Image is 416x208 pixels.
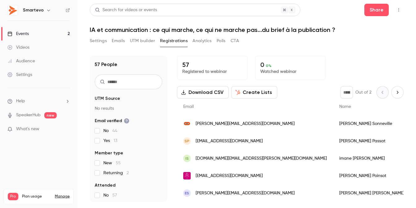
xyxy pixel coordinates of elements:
[103,170,129,176] span: Returning
[127,171,129,175] span: 2
[7,72,32,78] div: Settings
[196,173,263,179] span: [EMAIL_ADDRESS][DOMAIN_NAME]
[95,95,120,102] span: UTM Source
[8,193,18,200] span: Pro
[22,194,51,199] span: Plan usage
[182,61,242,69] p: 57
[112,36,125,46] button: Emails
[55,194,70,199] a: Manage
[266,64,271,68] span: 0 %
[16,126,39,132] span: What's new
[183,104,194,109] span: Email
[103,160,121,166] span: New
[8,5,18,15] img: Smartevo
[217,36,226,46] button: Polls
[103,138,117,144] span: Yes
[7,58,35,64] div: Audience
[103,192,117,198] span: No
[196,121,295,127] span: [PERSON_NAME][EMAIL_ADDRESS][DOMAIN_NAME]
[160,36,188,46] button: Registrations
[231,86,277,99] button: Create Lists
[95,61,117,68] h1: 57 People
[7,31,29,37] div: Events
[196,190,295,197] span: [PERSON_NAME][EMAIL_ADDRESS][DOMAIN_NAME]
[260,61,320,69] p: 0
[183,120,191,127] img: bouygues-construction.com
[112,193,117,197] span: 57
[183,172,191,179] img: gimmik.fr
[185,190,189,196] span: ES
[182,69,242,75] p: Registered to webinar
[116,161,121,165] span: 55
[355,89,371,95] p: Out of 2
[7,44,29,51] div: Videos
[95,105,162,112] p: No results
[16,98,25,104] span: Help
[44,112,57,118] span: new
[112,129,117,133] span: 44
[260,69,320,75] p: Watched webinar
[185,156,189,161] span: is
[231,36,239,46] button: CTA
[95,118,129,124] span: Email verified
[90,36,107,46] button: Settings
[114,139,117,143] span: 13
[95,150,123,156] span: Member type
[339,104,351,109] span: Name
[196,138,263,144] span: [EMAIL_ADDRESS][DOMAIN_NAME]
[177,86,229,99] button: Download CSV
[95,182,115,188] span: Attended
[16,112,41,118] a: SpeakerHub
[196,155,327,162] span: [DOMAIN_NAME][EMAIL_ADDRESS][PERSON_NAME][DOMAIN_NAME]
[23,7,44,13] h6: Smartevo
[103,128,117,134] span: No
[364,4,389,16] button: Share
[7,98,70,104] li: help-dropdown-opener
[90,26,404,33] h1: IA et communication : ce qui marche, ce qui ne marche pas...du brief à la publication ?
[193,36,212,46] button: Analytics
[391,86,404,99] button: Next page
[130,36,155,46] button: UTM builder
[95,7,157,13] div: Search for videos or events
[184,138,189,144] span: SP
